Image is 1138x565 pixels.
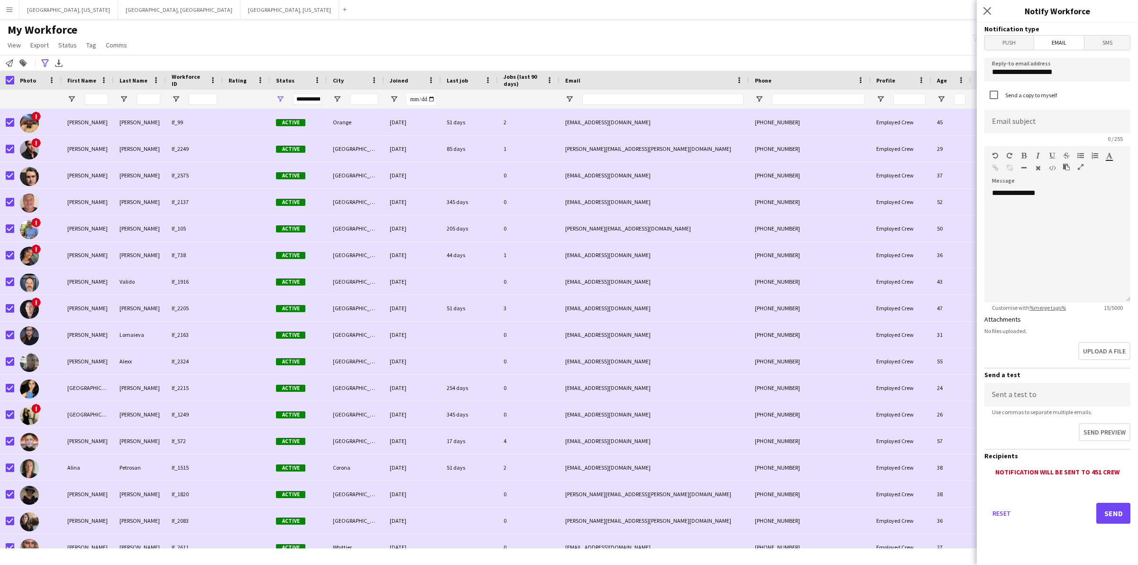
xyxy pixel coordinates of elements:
[62,322,114,348] div: [PERSON_NAME]
[19,0,118,19] button: [GEOGRAPHIC_DATA], [US_STATE]
[931,534,971,560] div: 27
[327,136,384,162] div: [GEOGRAPHIC_DATA]
[749,401,871,427] div: [PHONE_NUMBER]
[102,39,131,51] a: Comms
[504,73,542,87] span: Jobs (last 90 days)
[560,348,749,374] div: [EMAIL_ADDRESS][DOMAIN_NAME]
[62,481,114,507] div: [PERSON_NAME]
[20,353,39,372] img: Alexandra white Alexx
[498,534,560,560] div: 0
[172,73,206,87] span: Workforce ID
[749,322,871,348] div: [PHONE_NUMBER]
[384,375,441,401] div: [DATE]
[560,162,749,188] div: [EMAIL_ADDRESS][DOMAIN_NAME]
[39,57,51,69] app-action-btn: Advanced filters
[1049,152,1055,159] button: Underline
[114,269,166,295] div: Valido
[984,327,1130,334] div: No files uploaded.
[86,41,96,49] span: Tag
[327,242,384,268] div: [GEOGRAPHIC_DATA]
[937,95,945,103] button: Open Filter Menu
[954,93,965,105] input: Age Filter Input
[1078,342,1130,360] button: Upload a file
[498,215,560,241] div: 0
[114,109,166,135] div: [PERSON_NAME]
[31,404,41,413] span: !
[4,57,15,69] app-action-btn: Notify workforce
[1063,152,1070,159] button: Strikethrough
[447,77,468,84] span: Last job
[384,269,441,295] div: [DATE]
[871,428,931,454] div: Employed Crew
[931,322,971,348] div: 31
[384,481,441,507] div: [DATE]
[749,242,871,268] div: [PHONE_NUMBER]
[20,220,39,239] img: Adrian Guerra
[114,428,166,454] div: [PERSON_NAME]
[977,5,1138,17] h3: Notify Workforce
[560,534,749,560] div: [EMAIL_ADDRESS][DOMAIN_NAME]
[971,109,1028,135] div: FoodHeart - Preferred Staff
[30,41,49,49] span: Export
[1084,36,1130,50] span: SMS
[166,454,223,481] div: lf_1515
[560,322,749,348] div: [EMAIL_ADDRESS][DOMAIN_NAME]
[749,508,871,534] div: [PHONE_NUMBER]
[560,375,749,401] div: [EMAIL_ADDRESS][DOMAIN_NAME]
[20,300,39,319] img: Alex Montoya
[276,358,305,365] span: Active
[931,508,971,534] div: 36
[498,136,560,162] div: 1
[20,114,39,133] img: Aaron Bolton
[276,385,305,392] span: Active
[119,77,147,84] span: Last Name
[62,454,114,481] div: Alina
[871,162,931,188] div: Employed Crew
[931,242,971,268] div: 36
[327,534,384,560] div: Whittier
[327,295,384,321] div: [GEOGRAPHIC_DATA]
[498,295,560,321] div: 3
[971,215,1028,241] div: FoodHeart - Preferred Staff, TresLA - Preferred Staff
[166,508,223,534] div: lf_2083
[560,215,749,241] div: [PERSON_NAME][EMAIL_ADDRESS][DOMAIN_NAME]
[62,242,114,268] div: [PERSON_NAME]
[984,408,1100,416] span: Use commas to separate multiple emails.
[441,401,498,427] div: 345 days
[384,322,441,348] div: [DATE]
[560,481,749,507] div: [PERSON_NAME][EMAIL_ADDRESS][PERSON_NAME][DOMAIN_NAME]
[276,332,305,339] span: Active
[62,375,114,401] div: [GEOGRAPHIC_DATA]
[931,136,971,162] div: 29
[871,454,931,481] div: Employed Crew
[384,136,441,162] div: [DATE]
[498,375,560,401] div: 0
[749,136,871,162] div: [PHONE_NUMBER]
[327,109,384,135] div: Orange
[441,242,498,268] div: 44 days
[327,508,384,534] div: [GEOGRAPHIC_DATA]
[931,162,971,188] div: 37
[984,315,1021,324] label: Attachments
[498,109,560,135] div: 2
[166,428,223,454] div: lf_572
[106,41,127,49] span: Comms
[384,454,441,481] div: [DATE]
[871,322,931,348] div: Employed Crew
[931,401,971,427] div: 26
[876,95,885,103] button: Open Filter Menu
[31,111,41,121] span: !
[276,199,305,206] span: Active
[114,508,166,534] div: [PERSON_NAME]
[871,295,931,321] div: Employed Crew
[755,95,763,103] button: Open Filter Menu
[1063,163,1070,171] button: Paste as plain text
[931,454,971,481] div: 38
[327,189,384,215] div: [GEOGRAPHIC_DATA]
[166,189,223,215] div: lf_2137
[276,278,305,286] span: Active
[114,481,166,507] div: [PERSON_NAME]
[229,77,247,84] span: Rating
[327,348,384,374] div: [GEOGRAPHIC_DATA]
[498,189,560,215] div: 0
